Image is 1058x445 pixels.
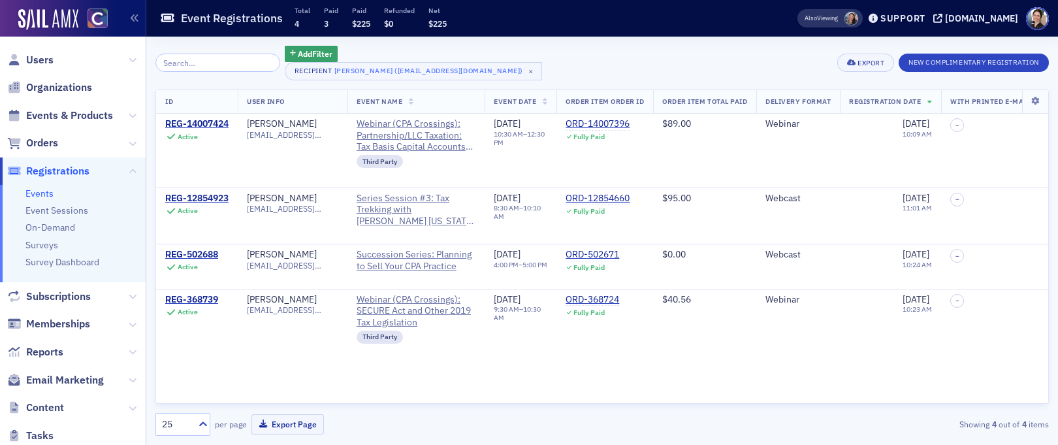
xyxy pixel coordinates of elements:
[285,62,542,80] button: Recipient[PERSON_NAME] ([EMAIL_ADDRESS][DOMAIN_NAME])×
[494,204,547,221] div: –
[765,118,831,130] div: Webinar
[760,418,1049,430] div: Showing out of items
[494,130,547,147] div: –
[78,8,108,31] a: View Homepage
[295,6,310,15] p: Total
[26,401,64,415] span: Content
[357,193,475,227] span: Series Session #3: Tax Trekking with Bruce Nelson - Navigating Colorado sales and income tax deve...
[357,97,402,106] span: Event Name
[7,429,54,443] a: Tasks
[903,260,932,269] time: 10:24 AM
[25,239,58,251] a: Surveys
[573,133,605,141] div: Fully Paid
[25,205,88,216] a: Event Sessions
[357,155,403,168] div: Third Party
[247,118,317,130] a: [PERSON_NAME]
[566,294,619,306] a: ORD-368724
[7,80,92,95] a: Organizations
[25,256,99,268] a: Survey Dashboard
[26,80,92,95] span: Organizations
[7,53,54,67] a: Users
[7,373,104,387] a: Email Marketing
[903,248,929,260] span: [DATE]
[662,192,691,204] span: $95.00
[165,249,218,261] a: REG-502688
[566,97,644,106] span: Order Item Order ID
[357,249,475,272] span: Succession Series: Planning to Sell Your CPA Practice
[7,317,90,331] a: Memberships
[165,294,218,306] a: REG-368739
[765,97,831,106] span: Delivery Format
[155,54,280,72] input: Search…
[566,118,630,130] a: ORD-14007396
[494,129,523,139] time: 10:30 AM
[247,97,285,106] span: User Info
[494,203,541,221] time: 10:10 AM
[26,136,58,150] span: Orders
[178,133,198,141] div: Active
[181,10,283,26] h1: Event Registrations
[494,118,521,129] span: [DATE]
[25,188,54,199] a: Events
[494,305,541,322] time: 10:30 AM
[662,118,691,129] span: $89.00
[903,305,932,314] time: 10:23 AM
[955,252,959,260] span: –
[298,48,332,59] span: Add Filter
[352,6,370,15] p: Paid
[899,56,1049,67] a: New Complimentary Registration
[903,192,929,204] span: [DATE]
[26,108,113,123] span: Events & Products
[525,65,537,77] span: ×
[765,193,831,205] div: Webcast
[357,331,403,344] div: Third Party
[903,129,932,139] time: 10:09 AM
[494,293,521,305] span: [DATE]
[765,249,831,261] div: Webcast
[950,97,1052,106] span: With Printed E-Materials
[165,193,229,205] a: REG-12854923
[903,293,929,305] span: [DATE]
[295,18,299,29] span: 4
[384,6,415,15] p: Refunded
[26,429,54,443] span: Tasks
[26,289,91,304] span: Subscriptions
[178,308,198,316] div: Active
[805,14,817,22] div: Also
[247,204,338,214] span: [EMAIL_ADDRESS][DOMAIN_NAME]
[662,248,686,260] span: $0.00
[178,206,198,215] div: Active
[566,193,630,205] div: ORD-12854660
[357,294,475,329] a: Webinar (CPA Crossings): SECURE Act and Other 2019 Tax Legislation
[247,294,317,306] div: [PERSON_NAME]
[566,249,619,261] a: ORD-502671
[7,289,91,304] a: Subscriptions
[165,118,229,130] a: REG-14007424
[352,18,370,29] span: $225
[7,108,113,123] a: Events & Products
[18,9,78,30] img: SailAMX
[494,305,547,322] div: –
[494,305,519,314] time: 9:30 AM
[494,260,519,269] time: 4:00 PM
[933,14,1023,23] button: [DOMAIN_NAME]
[26,345,63,359] span: Reports
[334,64,523,77] div: [PERSON_NAME] ([EMAIL_ADDRESS][DOMAIN_NAME])
[165,97,173,106] span: ID
[494,248,521,260] span: [DATE]
[573,263,605,272] div: Fully Paid
[805,14,838,23] span: Viewing
[162,418,191,431] div: 25
[765,294,831,306] div: Webinar
[247,249,317,261] a: [PERSON_NAME]
[247,193,317,205] a: [PERSON_NAME]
